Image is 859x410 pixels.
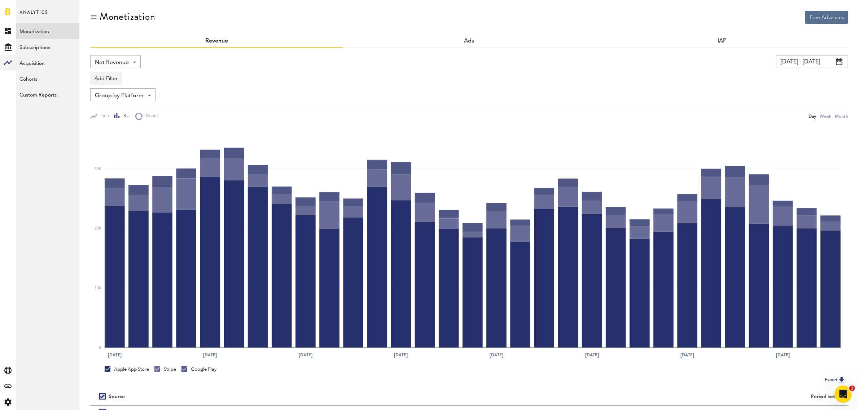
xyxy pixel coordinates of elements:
a: Revenue [205,38,228,44]
text: [DATE] [490,352,503,358]
text: 30K [95,167,101,171]
a: Subscriptions [16,39,79,55]
text: [DATE] [394,352,408,358]
a: Ads [464,38,474,44]
span: Net Revenue [95,57,129,69]
a: Custom Reports [16,86,79,102]
div: Week [820,112,831,120]
text: 20K [95,227,101,231]
div: Stripe [154,366,176,373]
a: Monetization [16,23,79,39]
text: [DATE] [585,352,599,358]
text: [DATE] [776,352,790,358]
text: 10K [95,286,101,290]
button: Export [823,375,848,385]
text: 0 [99,346,101,349]
span: Analytics [19,8,48,23]
div: Period total [478,394,840,400]
button: Free Advances [805,11,848,24]
iframe: Intercom live chat [834,386,852,403]
text: [DATE] [108,352,122,358]
span: Line [97,113,109,119]
a: Cohorts [16,71,79,86]
span: Group by Platform [95,90,144,102]
div: Source [109,394,125,400]
div: Month [835,112,848,120]
a: IAP [718,38,726,44]
img: Export [837,376,846,384]
div: Apple App Store [105,366,149,373]
span: Support [14,5,40,12]
button: Add Filter [90,72,122,85]
div: Day [808,112,816,120]
text: [DATE] [680,352,694,358]
text: [DATE] [299,352,312,358]
span: Donut [143,113,158,119]
span: 1 [849,386,855,391]
div: Google Play [181,366,216,373]
a: Acquisition [16,55,79,71]
span: Bar [120,113,130,119]
div: Monetization [100,11,155,22]
text: [DATE] [203,352,217,358]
